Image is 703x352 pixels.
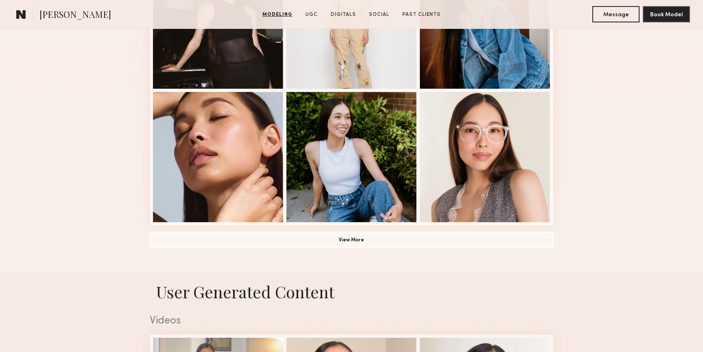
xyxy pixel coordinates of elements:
[592,6,640,22] button: Message
[327,11,359,18] a: Digitals
[150,316,553,326] div: Videos
[643,11,690,17] a: Book Model
[143,281,560,302] h1: User Generated Content
[150,232,553,248] button: View More
[643,6,690,22] button: Book Model
[39,8,111,22] span: [PERSON_NAME]
[259,11,296,18] a: Modeling
[399,11,444,18] a: Past Clients
[366,11,393,18] a: Social
[302,11,321,18] a: UGC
